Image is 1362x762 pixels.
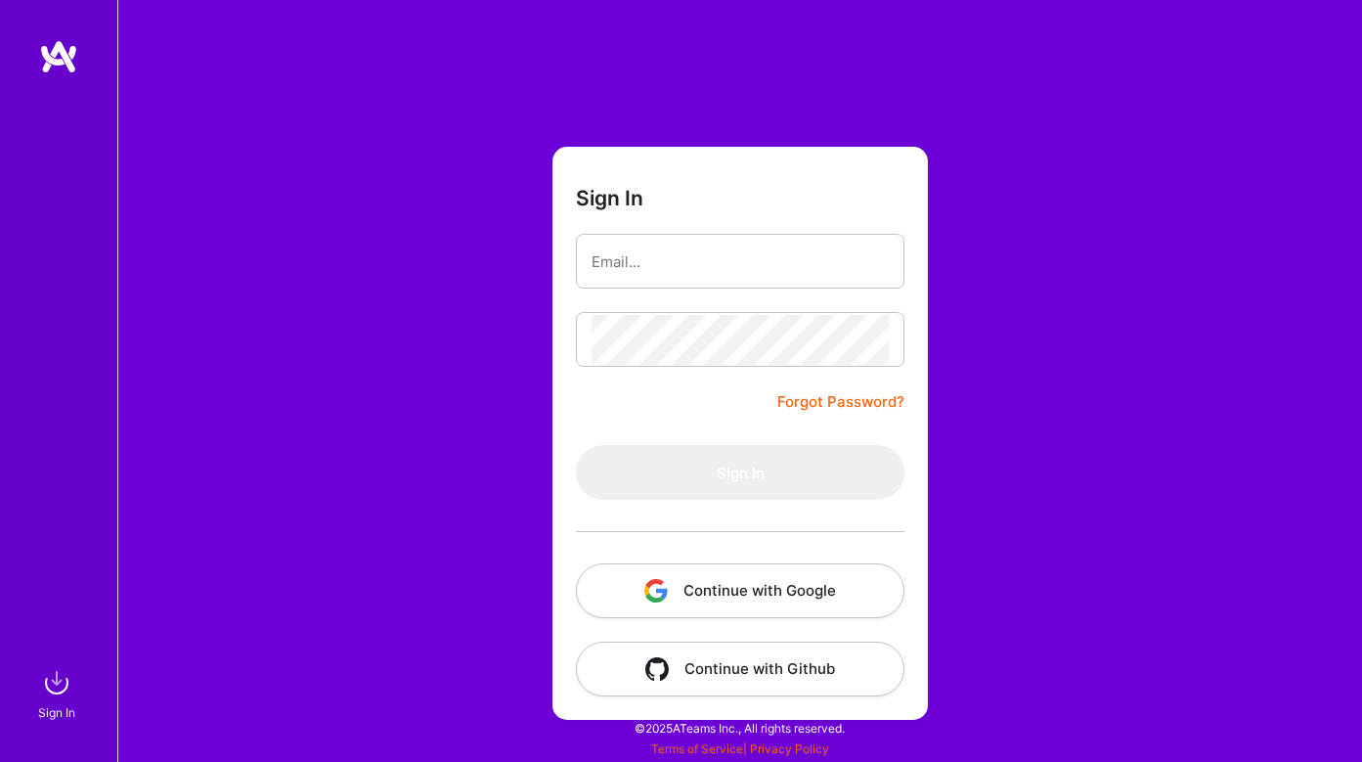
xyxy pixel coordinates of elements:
[592,237,889,287] input: Email...
[38,702,75,723] div: Sign In
[576,563,904,618] button: Continue with Google
[117,703,1362,752] div: © 2025 ATeams Inc., All rights reserved.
[37,663,76,702] img: sign in
[41,663,76,723] a: sign inSign In
[576,445,904,500] button: Sign In
[39,39,78,74] img: logo
[651,741,743,756] a: Terms of Service
[644,579,668,603] img: icon
[645,657,669,681] img: icon
[651,741,829,756] span: |
[576,642,904,696] button: Continue with Github
[750,741,829,756] a: Privacy Policy
[777,390,904,414] a: Forgot Password?
[576,186,643,210] h3: Sign In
